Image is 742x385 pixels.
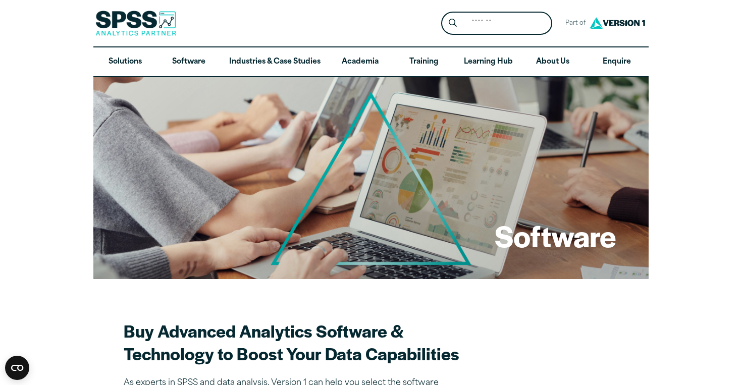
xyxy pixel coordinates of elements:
[449,19,457,27] svg: Search magnifying glass icon
[560,16,587,31] span: Part of
[157,47,221,77] a: Software
[221,47,329,77] a: Industries & Case Studies
[95,11,176,36] img: SPSS Analytics Partner
[5,356,29,380] button: Open CMP widget
[93,47,649,77] nav: Desktop version of site main menu
[444,14,462,33] button: Search magnifying glass icon
[456,47,521,77] a: Learning Hub
[587,14,648,32] img: Version1 Logo
[329,47,392,77] a: Academia
[585,47,649,77] a: Enquire
[521,47,585,77] a: About Us
[124,319,460,365] h2: Buy Advanced Analytics Software & Technology to Boost Your Data Capabilities
[441,12,552,35] form: Site Header Search Form
[392,47,456,77] a: Training
[93,47,157,77] a: Solutions
[495,216,616,255] h1: Software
